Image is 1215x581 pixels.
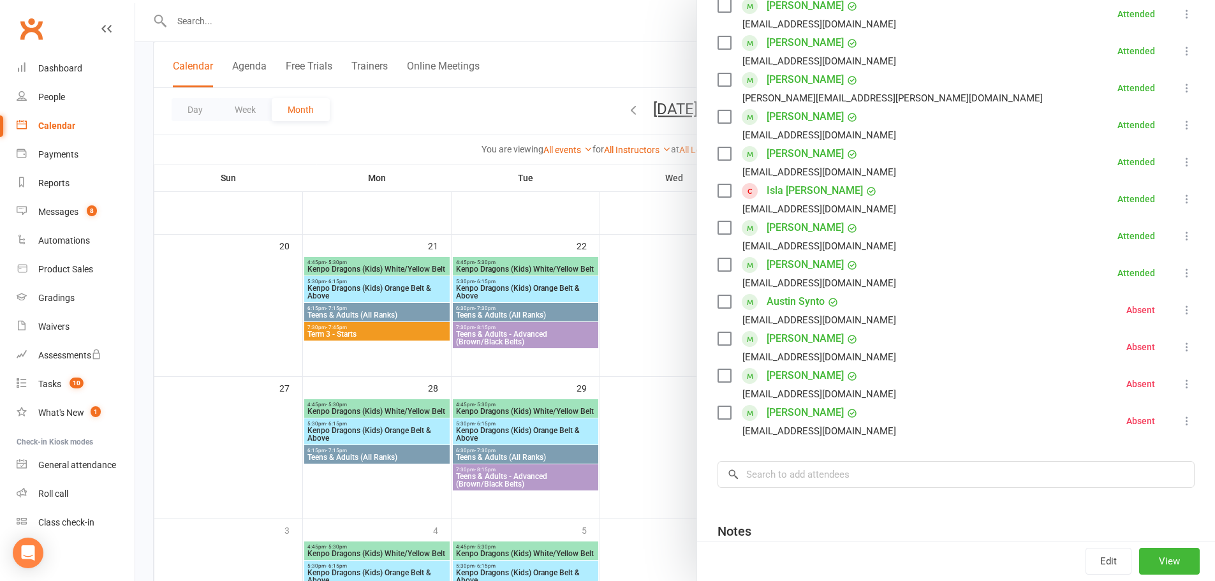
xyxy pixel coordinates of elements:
[38,350,101,360] div: Assessments
[38,517,94,527] div: Class check-in
[742,53,896,70] div: [EMAIL_ADDRESS][DOMAIN_NAME]
[1117,47,1155,55] div: Attended
[742,349,896,365] div: [EMAIL_ADDRESS][DOMAIN_NAME]
[17,54,135,83] a: Dashboard
[1139,548,1200,575] button: View
[742,275,896,291] div: [EMAIL_ADDRESS][DOMAIN_NAME]
[1126,379,1155,388] div: Absent
[1126,416,1155,425] div: Absent
[1117,195,1155,203] div: Attended
[17,370,135,399] a: Tasks 10
[15,13,47,45] a: Clubworx
[38,408,84,418] div: What's New
[767,107,844,127] a: [PERSON_NAME]
[1126,342,1155,351] div: Absent
[767,33,844,53] a: [PERSON_NAME]
[38,460,116,470] div: General attendance
[17,255,135,284] a: Product Sales
[38,63,82,73] div: Dashboard
[17,313,135,341] a: Waivers
[38,293,75,303] div: Gradings
[767,70,844,90] a: [PERSON_NAME]
[38,178,70,188] div: Reports
[38,379,61,389] div: Tasks
[742,201,896,217] div: [EMAIL_ADDRESS][DOMAIN_NAME]
[38,121,75,131] div: Calendar
[1117,84,1155,92] div: Attended
[767,143,844,164] a: [PERSON_NAME]
[38,149,78,159] div: Payments
[38,235,90,246] div: Automations
[742,90,1043,107] div: [PERSON_NAME][EMAIL_ADDRESS][PERSON_NAME][DOMAIN_NAME]
[17,284,135,313] a: Gradings
[17,112,135,140] a: Calendar
[17,451,135,480] a: General attendance kiosk mode
[742,423,896,439] div: [EMAIL_ADDRESS][DOMAIN_NAME]
[1117,232,1155,240] div: Attended
[767,402,844,423] a: [PERSON_NAME]
[1086,548,1131,575] button: Edit
[767,328,844,349] a: [PERSON_NAME]
[17,226,135,255] a: Automations
[17,341,135,370] a: Assessments
[17,169,135,198] a: Reports
[70,378,84,388] span: 10
[742,164,896,180] div: [EMAIL_ADDRESS][DOMAIN_NAME]
[1117,10,1155,18] div: Attended
[1117,121,1155,129] div: Attended
[718,461,1195,488] input: Search to add attendees
[17,198,135,226] a: Messages 8
[38,321,70,332] div: Waivers
[13,538,43,568] div: Open Intercom Messenger
[17,480,135,508] a: Roll call
[742,16,896,33] div: [EMAIL_ADDRESS][DOMAIN_NAME]
[38,264,93,274] div: Product Sales
[17,399,135,427] a: What's New1
[1117,158,1155,166] div: Attended
[38,489,68,499] div: Roll call
[17,83,135,112] a: People
[767,291,825,312] a: Austin Synto
[38,207,78,217] div: Messages
[742,312,896,328] div: [EMAIL_ADDRESS][DOMAIN_NAME]
[767,365,844,386] a: [PERSON_NAME]
[767,254,844,275] a: [PERSON_NAME]
[767,180,863,201] a: Isla [PERSON_NAME]
[742,238,896,254] div: [EMAIL_ADDRESS][DOMAIN_NAME]
[767,217,844,238] a: [PERSON_NAME]
[87,205,97,216] span: 8
[718,522,751,540] div: Notes
[1126,305,1155,314] div: Absent
[91,406,101,417] span: 1
[17,508,135,537] a: Class kiosk mode
[17,140,135,169] a: Payments
[38,92,65,102] div: People
[742,386,896,402] div: [EMAIL_ADDRESS][DOMAIN_NAME]
[1117,268,1155,277] div: Attended
[742,127,896,143] div: [EMAIL_ADDRESS][DOMAIN_NAME]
